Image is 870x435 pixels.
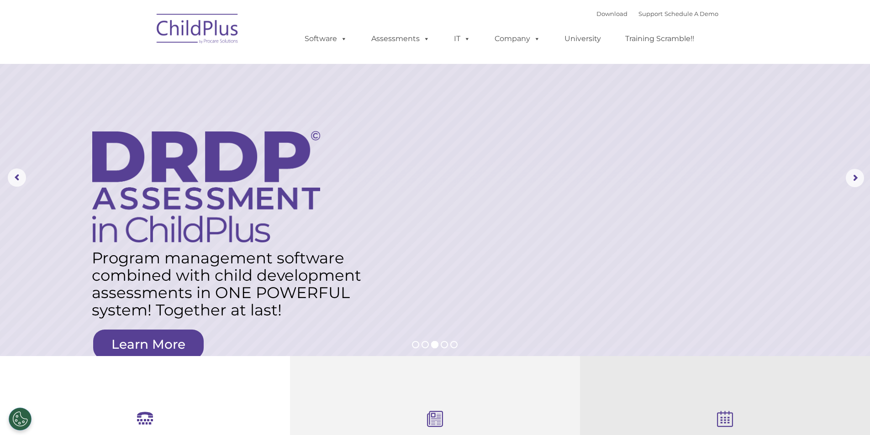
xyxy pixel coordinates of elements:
a: Company [485,30,549,48]
iframe: Chat Widget [721,336,870,435]
img: ChildPlus by Procare Solutions [152,7,243,53]
a: Assessments [362,30,439,48]
a: Learn More [93,330,204,359]
span: Phone number [127,98,166,105]
a: Schedule A Demo [664,10,718,17]
a: Download [596,10,627,17]
img: DRDP Assessment in ChildPlus [92,131,320,242]
a: Training Scramble!! [616,30,703,48]
a: Software [295,30,356,48]
button: Cookies Settings [9,408,32,430]
a: Support [638,10,663,17]
rs-layer: Program management software combined with child development assessments in ONE POWERFUL system! T... [92,249,370,319]
a: University [555,30,610,48]
a: IT [445,30,480,48]
span: Last name [127,60,155,67]
font: | [596,10,718,17]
